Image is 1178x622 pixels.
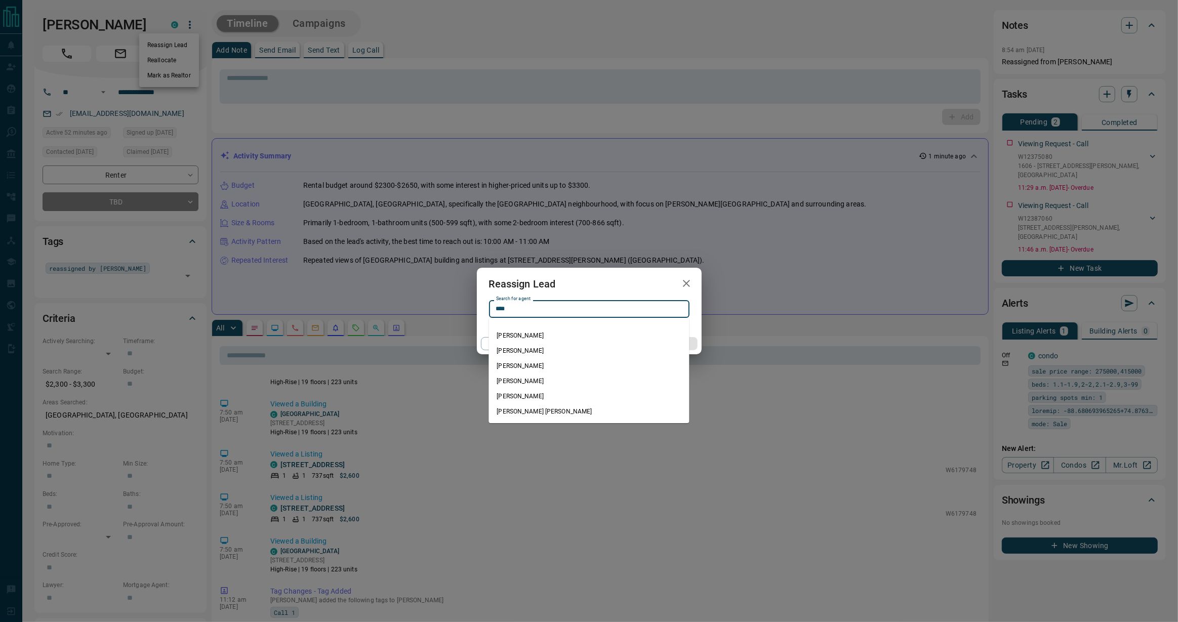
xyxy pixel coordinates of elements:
button: Cancel [481,337,567,350]
li: [PERSON_NAME] [PERSON_NAME] [489,404,689,419]
h2: Reassign Lead [477,268,568,300]
label: Search for agent [496,296,531,302]
li: [PERSON_NAME] [489,358,689,374]
li: [PERSON_NAME] [489,343,689,358]
li: [PERSON_NAME] [489,374,689,389]
li: [PERSON_NAME] [489,328,689,343]
li: [PERSON_NAME] [489,389,689,404]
